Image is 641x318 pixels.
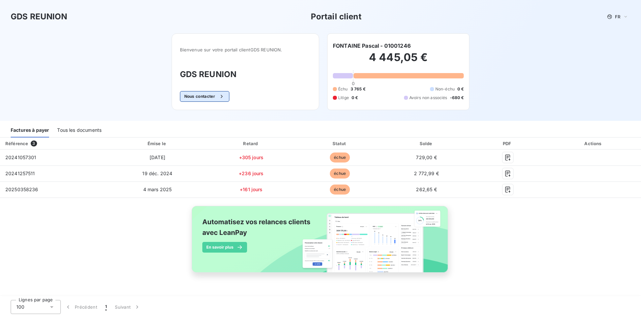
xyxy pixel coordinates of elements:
[352,95,358,101] span: 0 €
[330,152,350,163] span: échue
[338,95,349,101] span: Litige
[180,47,311,52] span: Bienvenue sur votre portail client GDS REUNION .
[352,81,355,86] span: 0
[5,141,28,146] div: Référence
[143,187,172,192] span: 4 mars 2025
[297,140,383,147] div: Statut
[548,140,640,147] div: Actions
[385,140,468,147] div: Solde
[111,300,145,314] button: Suivant
[150,154,165,160] span: [DATE]
[414,171,439,176] span: 2 772,99 €
[5,171,35,176] span: 20241257511
[409,95,447,101] span: Avoirs non associés
[416,154,437,160] span: 729,00 €
[57,123,101,137] div: Tous les documents
[11,11,67,23] h3: GDS REUNION
[180,91,229,102] button: Nous contacter
[142,171,172,176] span: 19 déc. 2024
[105,304,107,310] span: 1
[208,140,295,147] div: Retard
[5,187,38,192] span: 20250358236
[471,140,545,147] div: PDF
[333,42,411,50] h6: FONTAINE Pascal - 01001246
[61,300,101,314] button: Précédent
[416,187,437,192] span: 262,65 €
[457,86,464,92] span: 0 €
[11,123,49,137] div: Factures à payer
[110,140,205,147] div: Émise le
[351,86,366,92] span: 3 765 €
[435,86,455,92] span: Non-échu
[333,51,464,71] h2: 4 445,05 €
[615,14,620,19] span: FR
[239,154,264,160] span: +305 jours
[180,68,311,80] h3: GDS REUNION
[239,171,264,176] span: +236 jours
[31,140,37,146] span: 3
[16,304,24,310] span: 100
[240,187,263,192] span: +161 jours
[330,185,350,195] span: échue
[186,202,455,284] img: banner
[338,86,348,92] span: Échu
[5,154,36,160] span: 20241057301
[450,95,464,101] span: -680 €
[330,169,350,179] span: échue
[101,300,111,314] button: 1
[311,11,362,23] h3: Portail client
